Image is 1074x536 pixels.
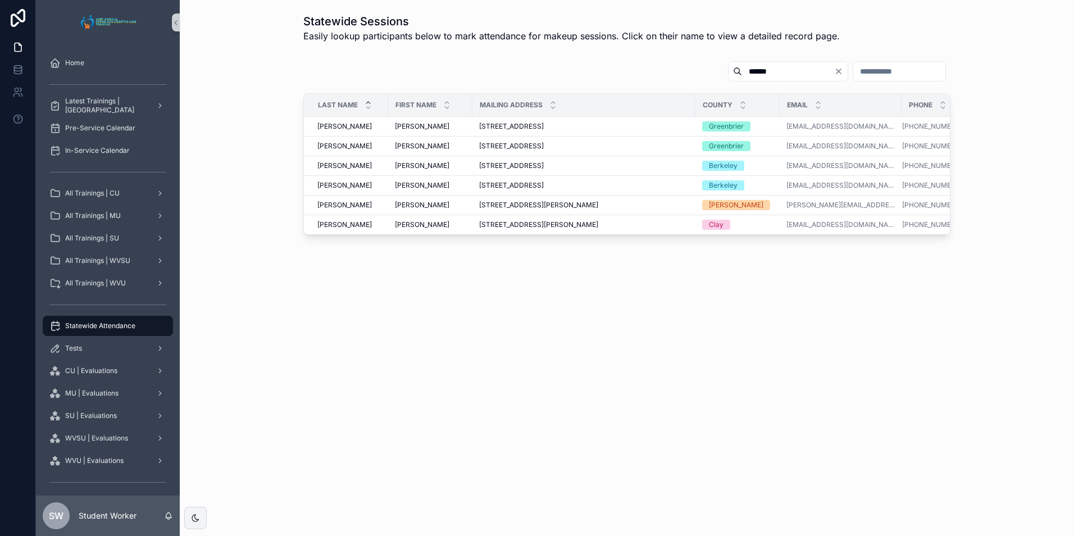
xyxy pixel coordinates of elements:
[43,361,173,381] a: CU | Evaluations
[395,161,466,170] a: [PERSON_NAME]
[786,220,895,229] a: [EMAIL_ADDRESS][DOMAIN_NAME]
[43,406,173,426] a: SU | Evaluations
[786,201,895,210] a: [PERSON_NAME][EMAIL_ADDRESS][DOMAIN_NAME]
[303,29,840,43] span: Easily lookup participants below to mark attendance for makeup sessions. Click on their name to v...
[317,142,381,151] a: [PERSON_NAME]
[317,142,372,151] span: [PERSON_NAME]
[479,142,544,151] span: [STREET_ADDRESS]
[43,251,173,271] a: All Trainings | WVSU
[79,510,136,521] p: Student Worker
[703,101,732,110] span: County
[786,161,895,170] a: [EMAIL_ADDRESS][DOMAIN_NAME]
[65,58,84,67] span: Home
[786,142,895,151] a: [EMAIL_ADDRESS][DOMAIN_NAME]
[49,509,63,523] span: SW
[317,220,381,229] a: [PERSON_NAME]
[902,122,975,131] a: [PHONE_NUMBER]
[43,316,173,336] a: Statewide Attendance
[65,189,120,198] span: All Trainings | CU
[395,142,449,151] span: [PERSON_NAME]
[317,122,381,131] a: [PERSON_NAME]
[902,220,962,229] a: [PHONE_NUMBER]
[786,181,895,190] a: [EMAIL_ADDRESS][DOMAIN_NAME]
[43,53,173,73] a: Home
[65,146,130,155] span: In-Service Calendar
[902,201,975,210] a: [PHONE_NUMBER]
[65,97,147,115] span: Latest Trainings | [GEOGRAPHIC_DATA]
[78,13,139,31] img: App logo
[65,234,119,243] span: All Trainings | SU
[395,181,466,190] a: [PERSON_NAME]
[479,201,689,210] a: [STREET_ADDRESS][PERSON_NAME]
[65,124,135,133] span: Pre-Service Calendar
[834,67,848,76] button: Clear
[709,161,738,171] div: Berkeley
[43,428,173,448] a: WVSU | Evaluations
[395,181,449,190] span: [PERSON_NAME]
[303,13,840,29] h1: Statewide Sessions
[43,228,173,248] a: All Trainings | SU
[709,220,723,230] div: Clay
[318,101,358,110] span: Last Name
[395,101,436,110] span: First Name
[43,206,173,226] a: All Trainings | MU
[479,181,544,190] span: [STREET_ADDRESS]
[702,180,773,190] a: Berkeley
[317,220,372,229] span: [PERSON_NAME]
[395,161,449,170] span: [PERSON_NAME]
[786,122,895,131] a: [EMAIL_ADDRESS][DOMAIN_NAME]
[395,122,449,131] span: [PERSON_NAME]
[479,181,689,190] a: [STREET_ADDRESS]
[317,181,381,190] a: [PERSON_NAME]
[43,338,173,358] a: Tests
[65,366,117,375] span: CU | Evaluations
[43,451,173,471] a: WVU | Evaluations
[709,200,763,210] div: [PERSON_NAME]
[317,181,372,190] span: [PERSON_NAME]
[65,411,117,420] span: SU | Evaluations
[65,256,130,265] span: All Trainings | WVSU
[36,45,180,496] div: scrollable content
[702,141,773,151] a: Greenbrier
[902,161,962,170] a: [PHONE_NUMBER]
[902,122,962,131] a: [PHONE_NUMBER]
[479,220,689,229] a: [STREET_ADDRESS][PERSON_NAME]
[902,161,975,170] a: [PHONE_NUMBER]
[702,220,773,230] a: Clay
[902,142,962,151] a: [PHONE_NUMBER]
[909,101,932,110] span: Phone
[902,181,962,190] a: [PHONE_NUMBER]
[43,118,173,138] a: Pre-Service Calendar
[395,220,449,229] span: [PERSON_NAME]
[479,122,689,131] a: [STREET_ADDRESS]
[43,383,173,403] a: MU | Evaluations
[317,161,381,170] a: [PERSON_NAME]
[709,141,744,151] div: Greenbrier
[65,389,119,398] span: MU | Evaluations
[479,161,544,170] span: [STREET_ADDRESS]
[702,161,773,171] a: Berkeley
[317,161,372,170] span: [PERSON_NAME]
[902,201,962,210] a: [PHONE_NUMBER]
[902,181,975,190] a: [PHONE_NUMBER]
[65,344,82,353] span: Tests
[479,161,689,170] a: [STREET_ADDRESS]
[702,121,773,131] a: Greenbrier
[65,211,121,220] span: All Trainings | MU
[43,140,173,161] a: In-Service Calendar
[43,273,173,293] a: All Trainings | WVU
[395,122,466,131] a: [PERSON_NAME]
[479,142,689,151] a: [STREET_ADDRESS]
[479,201,598,210] span: [STREET_ADDRESS][PERSON_NAME]
[480,101,543,110] span: Mailing Address
[709,180,738,190] div: Berkeley
[65,321,135,330] span: Statewide Attendance
[317,122,372,131] span: [PERSON_NAME]
[709,121,744,131] div: Greenbrier
[479,122,544,131] span: [STREET_ADDRESS]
